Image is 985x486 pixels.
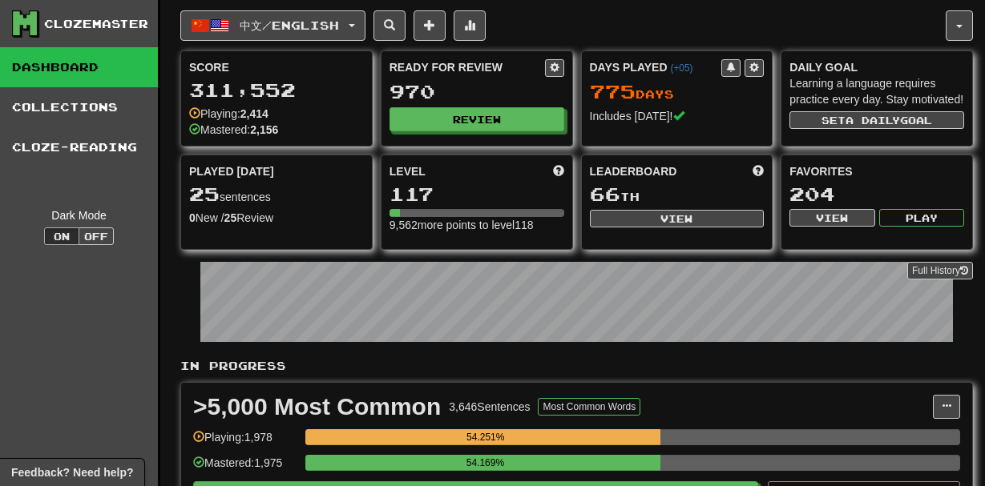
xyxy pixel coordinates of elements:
div: 204 [789,184,964,204]
span: 25 [189,183,220,205]
button: Review [390,107,564,131]
a: Full History [907,262,973,279]
button: Add sentence to collection [414,10,446,41]
div: Mastered: [189,122,278,138]
div: New / Review [189,210,364,226]
span: Played [DATE] [189,163,274,179]
button: View [789,209,874,227]
button: On [44,227,79,245]
div: Mastered: 1,975 [193,455,297,481]
div: Includes [DATE]! [590,108,765,124]
button: More stats [454,10,486,41]
p: In Progress [180,358,973,374]
div: 311,552 [189,80,364,100]
a: (+05) [670,62,692,74]
div: Days Played [590,59,722,75]
div: th [590,184,765,205]
strong: 2,156 [250,123,278,136]
span: 66 [590,183,620,205]
div: 54.251% [310,429,660,445]
div: Playing: [189,106,268,122]
span: Open feedback widget [11,464,133,480]
div: 9,562 more points to level 118 [390,217,564,233]
div: >5,000 Most Common [193,395,441,419]
div: 117 [390,184,564,204]
div: Score [189,59,364,75]
div: Favorites [789,163,964,179]
div: Dark Mode [12,207,146,223]
span: a daily [846,114,900,126]
button: 中文/English [180,10,365,41]
strong: 25 [224,211,237,224]
span: This week in points, UTC [753,163,764,179]
span: 中文 / English [240,18,339,32]
span: Level [390,163,426,179]
button: Off [79,227,114,245]
strong: 2,414 [240,107,268,120]
button: View [590,210,765,227]
span: Leaderboard [590,163,677,179]
div: 970 [390,82,564,102]
div: Ready for Review [390,59,545,75]
span: 775 [590,80,636,102]
div: Learning a language requires practice every day. Stay motivated! [789,75,964,107]
div: Playing: 1,978 [193,429,297,456]
div: sentences [189,184,364,205]
div: Daily Goal [789,59,964,75]
div: 54.169% [310,455,660,471]
button: Seta dailygoal [789,111,964,129]
div: Day s [590,82,765,102]
button: Play [879,209,964,227]
div: 3,646 Sentences [449,399,530,415]
span: Score more points to level up [553,163,564,179]
button: Most Common Words [538,398,640,416]
div: Clozemaster [44,16,148,32]
button: Search sentences [373,10,406,41]
strong: 0 [189,211,196,224]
